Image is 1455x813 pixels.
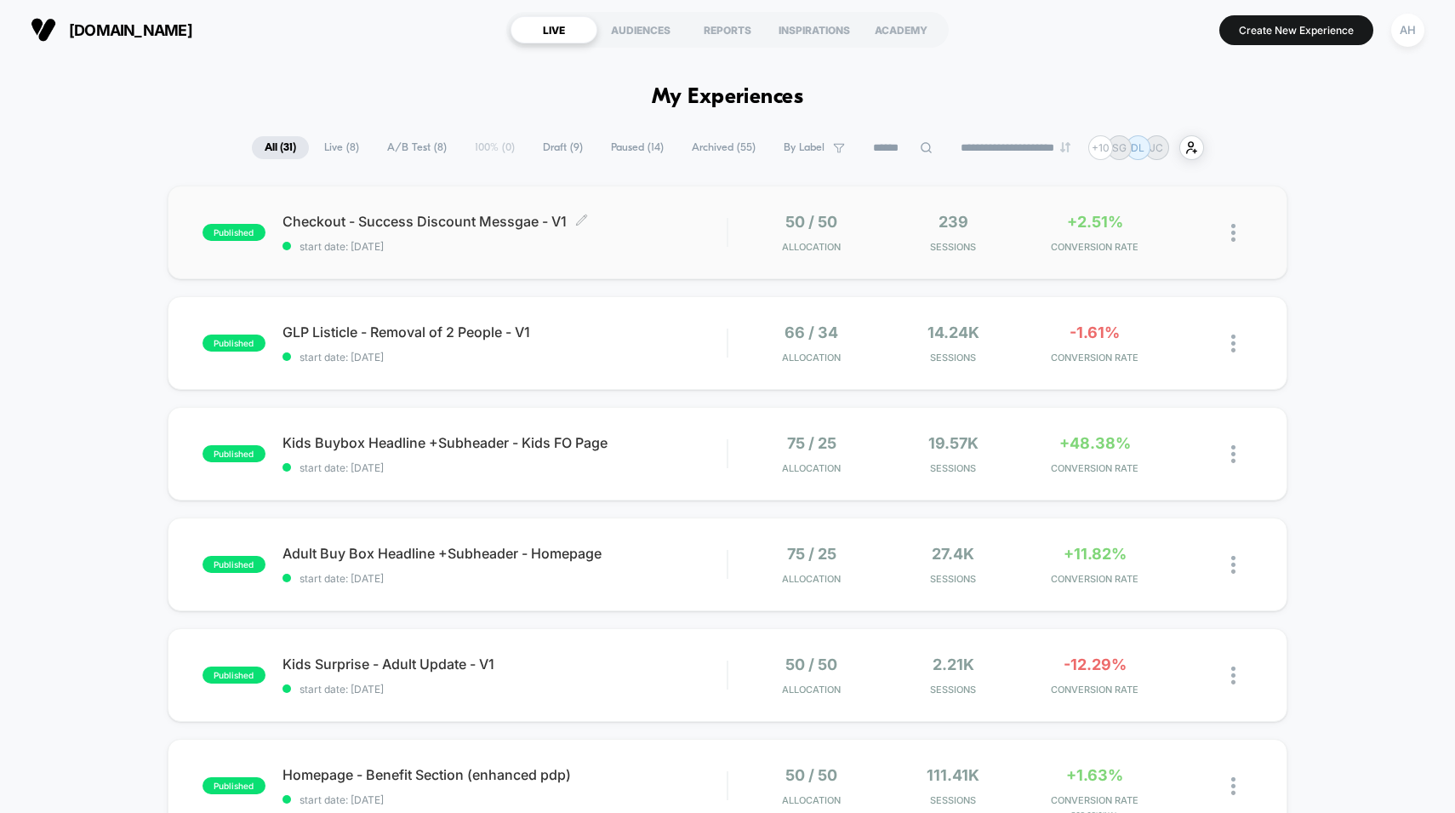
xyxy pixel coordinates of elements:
[927,323,979,341] span: 14.24k
[1386,13,1429,48] button: AH
[887,573,1019,585] span: Sessions
[282,683,727,696] span: start date: [DATE]
[511,16,597,43] div: LIVE
[374,136,459,159] span: A/B Test ( 8 )
[887,794,1019,806] span: Sessions
[928,434,979,452] span: 19.57k
[1028,573,1161,585] span: CONVERSION RATE
[1064,656,1127,673] span: -12.29%
[282,545,727,562] span: Adult Buy Box Headline +Subheader - Homepage
[203,556,265,573] span: published
[282,351,727,364] span: start date: [DATE]
[203,335,265,352] span: published
[282,793,727,806] span: start date: [DATE]
[311,136,372,159] span: Live ( 8 )
[1231,445,1235,463] img: close
[530,136,596,159] span: Draft ( 9 )
[684,16,771,43] div: REPORTS
[282,434,727,451] span: Kids Buybox Headline +Subheader - Kids FO Page
[782,573,841,585] span: Allocation
[282,213,727,230] span: Checkout - Success Discount Messgae - V1
[1070,323,1120,341] span: -1.61%
[927,766,979,784] span: 111.41k
[1028,352,1161,364] span: CONVERSION RATE
[1219,15,1373,45] button: Create New Experience
[887,684,1019,696] span: Sessions
[1231,556,1235,574] img: close
[282,323,727,341] span: GLP Listicle - Removal of 2 People - V1
[785,213,837,231] span: 50 / 50
[1150,141,1163,154] p: JC
[939,213,968,231] span: 239
[785,656,837,673] span: 50 / 50
[782,241,841,253] span: Allocation
[771,16,858,43] div: INSPIRATIONS
[1028,684,1161,696] span: CONVERSION RATE
[282,656,727,673] span: Kids Surprise - Adult Update - V1
[1231,777,1235,795] img: close
[31,17,56,43] img: Visually logo
[784,141,824,154] span: By Label
[782,684,841,696] span: Allocation
[203,667,265,684] span: published
[887,352,1019,364] span: Sessions
[1028,241,1161,253] span: CONVERSION RATE
[26,16,197,43] button: [DOMAIN_NAME]
[887,462,1019,474] span: Sessions
[1028,462,1161,474] span: CONVERSION RATE
[785,323,838,341] span: 66 / 34
[1231,335,1235,352] img: close
[1060,142,1070,152] img: end
[932,545,974,563] span: 27.4k
[679,136,768,159] span: Archived ( 55 )
[1028,794,1161,806] span: CONVERSION RATE
[203,445,265,462] span: published
[598,136,676,159] span: Paused ( 14 )
[1391,14,1424,47] div: AH
[203,777,265,794] span: published
[1112,141,1127,154] p: SG
[787,434,836,452] span: 75 / 25
[782,794,841,806] span: Allocation
[933,656,974,673] span: 2.21k
[282,240,727,253] span: start date: [DATE]
[1131,141,1144,154] p: DL
[282,461,727,474] span: start date: [DATE]
[787,545,836,563] span: 75 / 25
[282,766,727,783] span: Homepage - Benefit Section (enhanced pdp)
[1231,224,1235,242] img: close
[887,241,1019,253] span: Sessions
[1059,434,1131,452] span: +48.38%
[203,224,265,241] span: published
[1231,667,1235,684] img: close
[1066,766,1123,784] span: +1.63%
[782,462,841,474] span: Allocation
[782,352,841,364] span: Allocation
[597,16,684,43] div: AUDIENCES
[652,85,804,110] h1: My Experiences
[785,766,837,784] span: 50 / 50
[858,16,944,43] div: ACADEMY
[252,136,309,159] span: All ( 31 )
[1064,545,1127,563] span: +11.82%
[282,572,727,585] span: start date: [DATE]
[1088,135,1113,160] div: + 10
[69,21,192,39] span: [DOMAIN_NAME]
[1067,213,1123,231] span: +2.51%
